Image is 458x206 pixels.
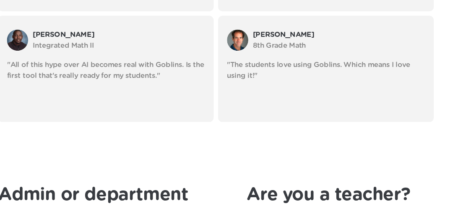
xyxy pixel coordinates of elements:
[239,67,427,88] p: "The students love using Goblins. Which means I love using it!"
[56,49,219,59] p: Integrated Math II
[31,67,219,88] p: "All of this hype over AI becomes real with Goblins. Is the first tool that's really ready for my...
[264,49,427,59] p: 8th Grade Math
[264,39,427,49] p: [PERSON_NAME]
[56,39,219,49] p: [PERSON_NAME]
